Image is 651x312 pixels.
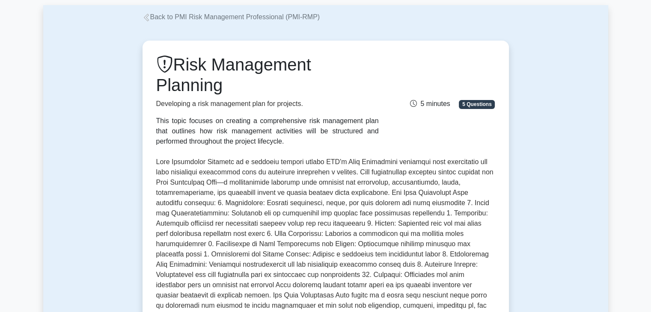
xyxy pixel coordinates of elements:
p: Developing a risk management plan for projects. [156,99,379,109]
div: This topic focuses on creating a comprehensive risk management plan that outlines how risk manage... [156,116,379,147]
a: Back to PMI Risk Management Professional (PMI-RMP) [143,13,320,21]
span: 5 Questions [459,100,495,109]
span: 5 minutes [410,100,450,107]
h1: Risk Management Planning [156,54,379,95]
